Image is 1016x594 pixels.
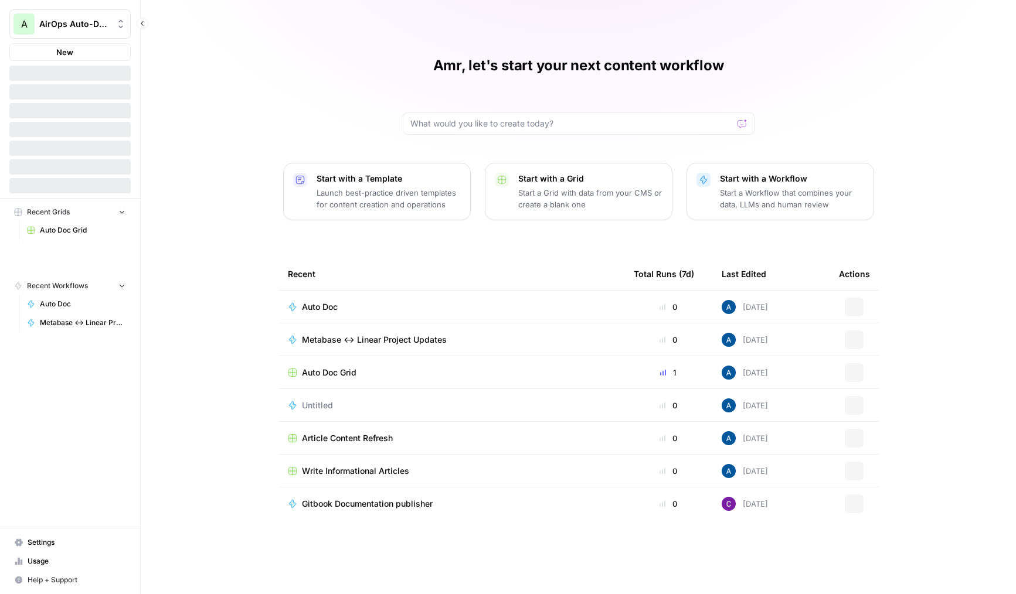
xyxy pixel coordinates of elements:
p: Launch best-practice driven templates for content creation and operations [317,187,461,210]
span: Auto Doc [40,299,125,309]
span: Metabase <-> Linear Project Updates [40,318,125,328]
img: he81ibor8lsei4p3qvg4ugbvimgp [722,464,736,478]
a: Metabase <-> Linear Project Updates [22,313,131,332]
a: Gitbook Documentation publisher [288,498,615,510]
img: he81ibor8lsei4p3qvg4ugbvimgp [722,300,736,314]
div: 0 [634,432,703,444]
span: Help + Support [28,575,125,585]
a: Metabase <-> Linear Project Updates [288,334,615,346]
a: Settings [9,533,131,552]
div: [DATE] [722,497,768,511]
button: Start with a GridStart a Grid with data from your CMS or create a blank one [485,163,672,220]
span: Auto Doc [302,301,338,313]
div: 0 [634,334,703,346]
button: Workspace: AirOps Auto-Docs [9,9,131,39]
p: Start a Workflow that combines your data, LLMs and human review [720,187,864,210]
div: [DATE] [722,464,768,478]
span: Untitled [302,400,333,411]
a: Auto Doc Grid [22,221,131,240]
span: Gitbook Documentation publisher [302,498,433,510]
a: Untitled [288,400,615,411]
img: he81ibor8lsei4p3qvg4ugbvimgp [722,366,736,380]
img: pztarfhstn1c64xktqzc4g5rzd74 [722,497,736,511]
button: Recent Workflows [9,277,131,295]
button: New [9,43,131,61]
span: Article Content Refresh [302,432,393,444]
a: Write Informational Articles [288,465,615,477]
div: 0 [634,498,703,510]
div: 1 [634,367,703,378]
a: Auto Doc Grid [288,367,615,378]
a: Auto Doc [22,295,131,313]
a: Auto Doc [288,301,615,313]
p: Start with a Template [317,173,461,185]
div: [DATE] [722,431,768,445]
h1: Amr, let's start your next content workflow [433,56,724,75]
div: 0 [634,465,703,477]
button: Help + Support [9,571,131,589]
span: Write Informational Articles [302,465,409,477]
div: Actions [839,258,870,290]
p: Start with a Workflow [720,173,864,185]
div: 0 [634,400,703,411]
div: [DATE] [722,300,768,314]
span: New [56,46,73,58]
img: he81ibor8lsei4p3qvg4ugbvimgp [722,431,736,445]
img: he81ibor8lsei4p3qvg4ugbvimgp [722,398,736,412]
span: Auto Doc Grid [40,225,125,235]
span: A [21,17,28,31]
div: Last Edited [722,258,766,290]
span: Metabase <-> Linear Project Updates [302,334,447,346]
span: Usage [28,556,125,566]
button: Recent Grids [9,203,131,221]
p: Start a Grid with data from your CMS or create a blank one [518,187,662,210]
span: Settings [28,537,125,548]
p: Start with a Grid [518,173,662,185]
div: [DATE] [722,366,768,380]
a: Usage [9,552,131,571]
img: he81ibor8lsei4p3qvg4ugbvimgp [722,333,736,347]
a: Article Content Refresh [288,432,615,444]
div: Total Runs (7d) [634,258,694,290]
button: Start with a WorkflowStart a Workflow that combines your data, LLMs and human review [687,163,874,220]
div: [DATE] [722,398,768,412]
span: Recent Grids [27,207,70,217]
div: [DATE] [722,333,768,347]
span: AirOps Auto-Docs [39,18,110,30]
div: 0 [634,301,703,313]
input: What would you like to create today? [410,118,733,129]
span: Recent Workflows [27,281,88,291]
button: Start with a TemplateLaunch best-practice driven templates for content creation and operations [283,163,471,220]
div: Recent [288,258,615,290]
span: Auto Doc Grid [302,367,356,378]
